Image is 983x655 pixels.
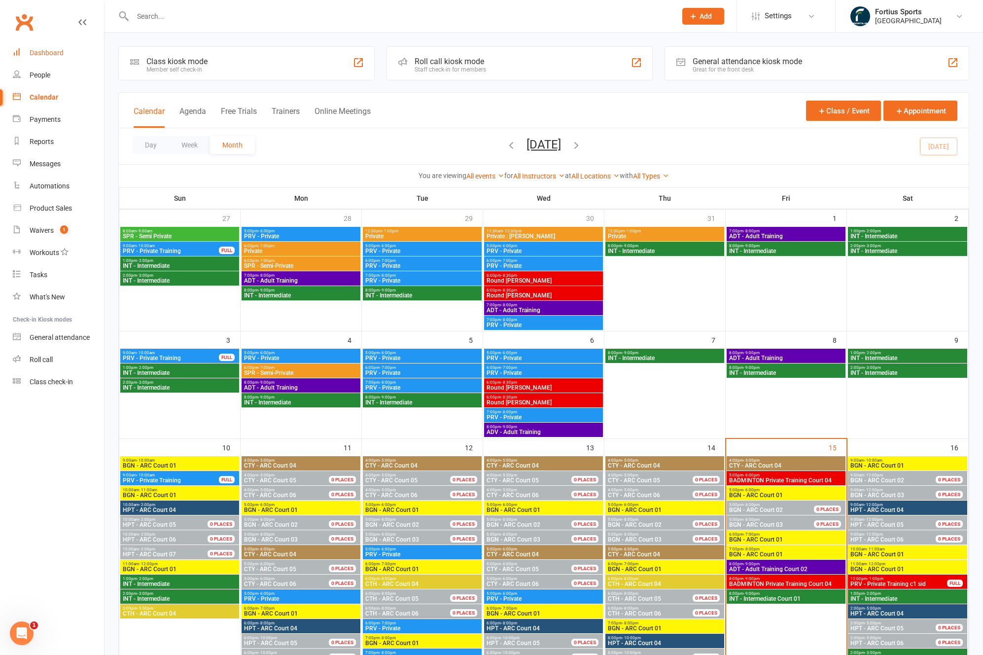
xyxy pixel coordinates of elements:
[244,258,358,263] span: 6:00pm
[365,273,480,278] span: 7:00pm
[850,244,965,248] span: 2:00pm
[729,365,843,370] span: 8:00pm
[30,160,61,168] div: Messages
[865,229,881,233] span: - 2:00pm
[486,395,601,400] span: 6:00pm
[258,273,275,278] span: - 8:00pm
[486,351,601,355] span: 5:00pm
[620,172,633,180] strong: with
[13,349,104,371] a: Roll call
[847,188,969,209] th: Sat
[244,273,358,278] span: 7:00pm
[241,188,362,209] th: Mon
[829,439,846,455] div: 15
[954,331,968,348] div: 9
[682,8,724,25] button: Add
[864,458,882,463] span: - 10:00am
[622,473,638,477] span: - 5:00pm
[850,365,965,370] span: 2:00pm
[729,355,843,361] span: ADT - Adult Training
[30,333,90,341] div: General attendance
[137,473,155,477] span: - 10:00am
[365,463,480,469] span: CTY - ARC Court 04
[122,273,237,278] span: 2:00pm
[486,370,601,376] span: PRV - Private
[258,380,275,385] span: - 9:00pm
[382,229,398,233] span: - 1:00pm
[380,365,396,370] span: - 7:00pm
[469,331,483,348] div: 5
[729,248,843,254] span: INT - Intermediate
[875,7,942,16] div: Fortius Sports
[344,439,361,455] div: 11
[486,244,601,248] span: 5:00pm
[365,458,480,463] span: 4:00pm
[607,473,704,477] span: 4:00pm
[30,293,65,301] div: What's New
[210,136,255,154] button: Month
[365,248,480,254] span: PRV - Private
[380,458,396,463] span: - 5:00pm
[850,458,965,463] span: 9:00am
[833,331,846,348] div: 8
[707,210,725,226] div: 31
[13,242,104,264] a: Workouts
[365,278,480,284] span: PRV - Private
[365,477,418,484] span: CTY - ARC Court 05
[169,136,210,154] button: Week
[244,233,358,239] span: PRV - Private
[122,370,237,376] span: INT - Intermediate
[122,463,237,469] span: BGN - ARC Court 01
[415,66,486,73] div: Staff check-in for members
[729,370,843,376] span: INT - Intermediate
[122,488,237,492] span: 10:00am
[258,351,275,355] span: - 6:00pm
[244,477,296,484] span: CTY - ARC Court 05
[711,331,725,348] div: 7
[137,258,153,263] span: - 2:00pm
[329,476,356,483] div: 0 PLACES
[365,365,480,370] span: 6:00pm
[590,331,604,348] div: 6
[219,476,235,483] div: FULL
[122,385,237,391] span: INT - Intermediate
[501,258,517,263] span: - 7:00pm
[244,370,358,376] span: SPR - Semi-Private
[365,288,480,292] span: 8:00pm
[179,107,206,128] button: Agenda
[13,264,104,286] a: Tasks
[13,153,104,175] a: Messages
[365,380,480,385] span: 7:00pm
[226,331,240,348] div: 3
[486,463,601,469] span: CTY - ARC Court 04
[244,292,358,298] span: INT - Intermediate
[729,351,843,355] span: 8:00pm
[586,439,604,455] div: 13
[365,473,462,477] span: 4:00pm
[883,101,957,121] button: Appointment
[30,93,58,101] div: Calendar
[765,5,792,27] span: Settings
[137,458,155,463] span: - 10:00am
[486,258,601,263] span: 6:00pm
[30,204,72,212] div: Product Sales
[122,473,219,477] span: 9:00am
[486,229,601,233] span: 11:30am
[850,473,948,477] span: 9:00am
[130,9,669,23] input: Search...
[258,365,275,370] span: - 7:00pm
[486,458,601,463] span: 4:00pm
[380,244,396,248] span: - 6:00pm
[486,385,601,391] span: Round [PERSON_NAME]
[272,107,300,128] button: Trainers
[693,57,802,66] div: General attendance kiosk mode
[850,229,965,233] span: 1:00pm
[134,107,165,128] button: Calendar
[501,488,517,492] span: - 5:00pm
[513,172,565,180] a: All Instructors
[365,385,480,391] span: PRV - Private
[729,458,843,463] span: 4:00pm
[380,395,396,400] span: - 9:00pm
[13,197,104,219] a: Product Sales
[380,380,396,385] span: - 8:00pm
